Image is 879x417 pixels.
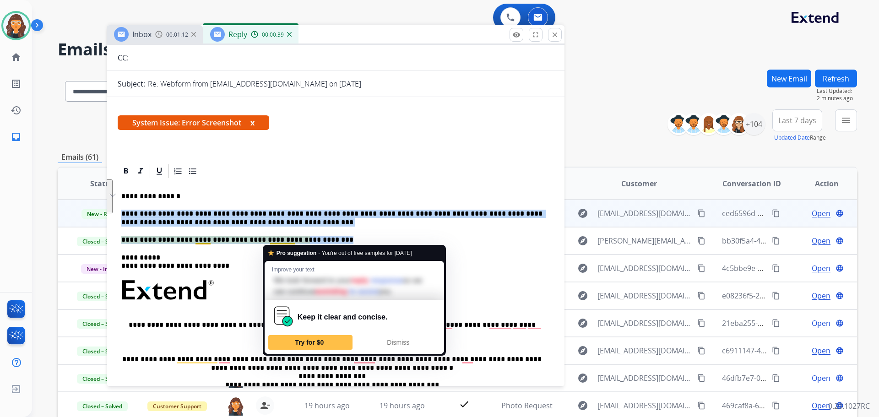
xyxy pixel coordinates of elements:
[772,319,780,327] mat-icon: content_copy
[459,399,470,410] mat-icon: check
[512,31,521,39] mat-icon: remove_red_eye
[782,168,857,200] th: Action
[597,373,692,384] span: [EMAIL_ADDRESS][DOMAIN_NAME]
[118,52,129,63] p: CC:
[304,401,350,411] span: 19 hours ago
[597,263,692,274] span: [EMAIL_ADDRESS][DOMAIN_NAME]
[772,374,780,382] mat-icon: content_copy
[152,164,166,178] div: Underline
[597,400,692,411] span: [EMAIL_ADDRESS][DOMAIN_NAME]
[722,291,859,301] span: e08236f5-2573-4df4-a6b5-7f83960512d6
[577,345,588,356] mat-icon: explore
[597,208,692,219] span: [EMAIL_ADDRESS][DOMAIN_NAME]
[577,208,588,219] mat-icon: explore
[836,374,844,382] mat-icon: language
[11,131,22,142] mat-icon: inbox
[597,290,692,301] span: [EMAIL_ADDRESS][DOMAIN_NAME]
[812,208,830,219] span: Open
[597,318,692,329] span: [EMAIL_ADDRESS][DOMAIN_NAME]
[262,31,284,38] span: 00:00:39
[722,401,861,411] span: 469caf8a-6e80-4261-b2ea-d2bb7154f654
[697,319,705,327] mat-icon: content_copy
[722,208,863,218] span: ced6596d-4bbe-45d8-a0b7-ffb06dea6d44
[380,401,425,411] span: 19 hours ago
[841,115,852,126] mat-icon: menu
[815,70,857,87] button: Refresh
[81,209,123,219] span: New - Reply
[148,78,361,89] p: Re: Webform from [EMAIL_ADDRESS][DOMAIN_NAME] on [DATE]
[836,264,844,272] mat-icon: language
[77,347,128,356] span: Closed – Solved
[171,164,185,178] div: Ordered List
[58,40,857,59] h2: Emails
[551,31,559,39] mat-icon: close
[697,401,705,410] mat-icon: content_copy
[577,318,588,329] mat-icon: explore
[722,178,781,189] span: Conversation ID
[836,347,844,355] mat-icon: language
[186,164,200,178] div: Bullet List
[722,318,862,328] span: 21eba255-5a43-400e-9e15-d88f4e114938
[501,401,553,411] span: Photo Request
[772,292,780,300] mat-icon: content_copy
[597,235,692,246] span: [PERSON_NAME][EMAIL_ADDRESS][PERSON_NAME][DOMAIN_NAME]
[577,290,588,301] mat-icon: explore
[778,119,816,122] span: Last 7 days
[812,400,830,411] span: Open
[118,115,269,130] span: System Issue: Error Screenshot
[81,264,124,274] span: New - Initial
[812,263,830,274] span: Open
[166,31,188,38] span: 00:01:12
[58,152,102,163] p: Emails (61)
[119,164,133,178] div: Bold
[836,209,844,217] mat-icon: language
[812,373,830,384] span: Open
[772,237,780,245] mat-icon: content_copy
[774,134,826,141] span: Range
[772,109,822,131] button: Last 7 days
[134,164,147,178] div: Italic
[77,401,128,411] span: Closed – Solved
[812,318,830,329] span: Open
[697,209,705,217] mat-icon: content_copy
[577,373,588,384] mat-icon: explore
[697,374,705,382] mat-icon: content_copy
[697,264,705,272] mat-icon: content_copy
[722,373,859,383] span: 46dfb7e7-09ca-46ab-8bf3-d60481e5a25f
[90,178,114,189] span: Status
[77,292,128,301] span: Closed – Solved
[11,52,22,63] mat-icon: home
[836,319,844,327] mat-icon: language
[722,236,858,246] span: bb30f5a4-4835-4cf1-86a2-1bce55202e1f
[250,117,255,128] button: x
[227,396,245,416] img: agent-avatar
[697,292,705,300] mat-icon: content_copy
[260,400,271,411] mat-icon: person_remove
[836,292,844,300] mat-icon: language
[836,237,844,245] mat-icon: language
[772,209,780,217] mat-icon: content_copy
[11,78,22,89] mat-icon: list_alt
[772,264,780,272] mat-icon: content_copy
[77,237,128,246] span: Closed – Solved
[3,13,29,38] img: avatar
[774,134,810,141] button: Updated Date
[828,401,870,412] p: 0.20.1027RC
[577,263,588,274] mat-icon: explore
[597,345,692,356] span: [EMAIL_ADDRESS][DOMAIN_NAME]
[11,105,22,116] mat-icon: history
[772,347,780,355] mat-icon: content_copy
[817,95,857,102] span: 2 minutes ago
[621,178,657,189] span: Customer
[147,401,207,411] span: Customer Support
[77,374,128,384] span: Closed – Solved
[817,87,857,95] span: Last Updated:
[118,78,145,89] p: Subject:
[722,346,863,356] span: c6911147-4818-46c1-982e-7a2aab8ace3d
[812,345,830,356] span: Open
[812,235,830,246] span: Open
[697,347,705,355] mat-icon: content_copy
[77,319,128,329] span: Closed – Solved
[722,263,863,273] span: 4c5bbe9e-5e6e-4243-a19b-6fe26557a2bd
[767,70,811,87] button: New Email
